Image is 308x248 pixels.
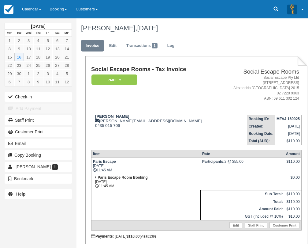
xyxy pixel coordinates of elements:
[275,123,302,130] td: [DATE]
[24,36,33,45] a: 3
[245,222,267,228] a: Staff Print
[5,78,14,86] a: 6
[122,40,162,52] a: Transactions1
[247,137,275,145] th: Total (AUD):
[33,30,43,36] th: Thu
[62,36,72,45] a: 7
[5,162,72,172] a: [PERSON_NAME] 1
[5,174,72,184] button: Bookmark
[24,70,33,78] a: 1
[43,36,53,45] a: 5
[201,190,284,198] th: Sub-Total:
[269,222,300,228] a: Customer Print
[33,70,43,78] a: 2
[247,130,275,137] th: Booking Date:
[284,190,302,198] td: $110.00
[24,78,33,86] a: 8
[14,53,24,61] a: 16
[105,40,121,52] a: Edit
[24,61,33,70] a: 24
[91,234,302,238] div: : [DATE] (visa )
[284,150,302,158] th: Amount
[5,189,72,199] a: Help
[284,213,302,220] td: $10.00
[14,36,24,45] a: 2
[5,30,14,36] th: Mon
[276,117,300,121] strong: MFAJ-160925
[5,70,14,78] a: 29
[5,127,72,137] a: Customer Print
[14,70,24,78] a: 30
[95,114,129,119] strong: [PERSON_NAME]
[98,175,147,180] strong: Paris Escape Room Booking
[62,70,72,78] a: 5
[201,213,284,220] td: GST (Included @ 10%)
[5,92,72,102] button: Check-in
[91,66,220,73] h1: Social Escape Rooms - Tax Invoice
[5,150,72,160] button: Copy Booking
[14,30,24,36] th: Tue
[43,70,53,78] a: 3
[91,74,137,85] em: Paid
[201,150,284,158] th: Rate
[33,45,43,53] a: 11
[5,139,72,148] button: Email
[24,30,33,36] th: Wed
[53,30,62,36] th: Sat
[91,158,200,174] td: [DATE] 11:45 AM
[202,159,225,164] strong: Participants
[62,53,72,61] a: 21
[163,40,179,52] a: Log
[5,45,14,53] a: 8
[5,104,72,113] button: Add Payment
[5,115,72,125] a: Staff Print
[91,114,220,128] div: [PERSON_NAME][EMAIL_ADDRESS][DOMAIN_NAME] 0435 015 706
[284,198,302,205] td: $110.00
[24,45,33,53] a: 10
[5,36,14,45] a: 1
[14,78,24,86] a: 7
[16,164,51,169] span: [PERSON_NAME]
[24,53,33,61] a: 17
[275,130,302,137] td: [DATE]
[201,198,284,205] th: Total:
[43,78,53,86] a: 10
[275,137,302,145] td: $110.00
[91,174,200,190] td: [DATE] 11:45 AM
[43,30,53,36] th: Fri
[62,61,72,70] a: 28
[62,78,72,86] a: 12
[201,158,284,174] td: 2 @ $55.00
[33,78,43,86] a: 9
[5,61,14,70] a: 22
[53,78,62,86] a: 11
[52,164,58,170] span: 1
[201,205,284,213] th: Amount Paid:
[147,235,155,238] small: 8139
[33,61,43,70] a: 25
[43,53,53,61] a: 19
[33,36,43,45] a: 4
[81,25,303,32] h1: [PERSON_NAME],
[91,74,135,86] a: Paid
[81,40,104,52] a: Invoice
[286,159,300,169] div: $110.00
[91,150,200,158] th: Item
[14,45,24,53] a: 9
[14,61,24,70] a: 23
[222,69,299,75] h2: Social Escape Rooms
[16,192,25,196] b: Help
[53,36,62,45] a: 6
[287,4,297,14] img: A3
[62,45,72,53] a: 14
[31,24,45,29] strong: [DATE]
[229,222,242,228] a: Edit
[137,24,158,32] span: [DATE]
[5,53,14,61] a: 15
[4,5,13,14] img: checkfront-main-nav-mini-logo.png
[53,70,62,78] a: 4
[284,205,302,213] td: $110.00
[62,30,72,36] th: Sun
[53,53,62,61] a: 20
[126,234,139,238] strong: $110.00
